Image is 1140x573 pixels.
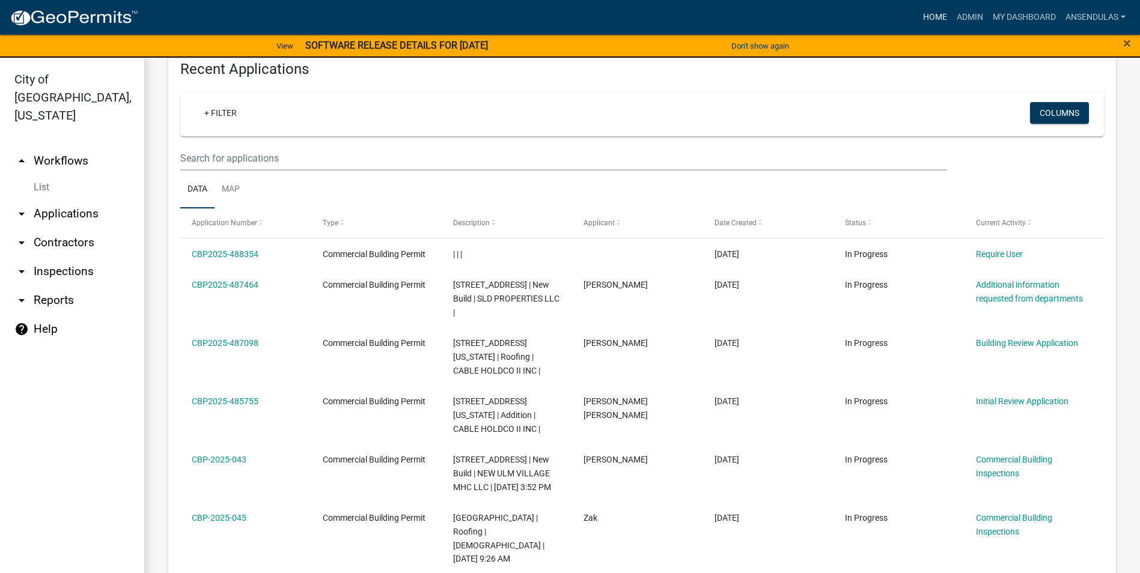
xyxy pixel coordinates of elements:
i: arrow_drop_down [14,264,29,279]
span: × [1123,35,1131,52]
a: My Dashboard [988,6,1061,29]
span: Current Activity [976,219,1026,227]
span: Commercial Building Permit [323,249,425,259]
datatable-header-cell: Status [834,208,964,237]
a: Admin [952,6,988,29]
i: help [14,322,29,336]
span: Zak [584,513,597,523]
input: Search for applications [180,146,947,171]
span: Christine Carbonneau [584,455,648,464]
span: 200 MINNESOTA ST N | Addition | CABLE HOLDCO II INC | [453,396,540,434]
span: Ashley Swenson [584,338,648,348]
span: 09/29/2025 [715,455,739,464]
span: Applicant [584,219,615,227]
span: 09/26/2025 [715,513,739,523]
datatable-header-cell: Description [442,208,572,237]
span: Commercial Building Permit [323,455,425,464]
a: Building Review Application [976,338,1078,348]
a: CBP2025-487098 [192,338,258,348]
a: CBP2025-487464 [192,280,258,290]
span: Commercial Building Permit [323,513,425,523]
span: Commercial Building Permit [323,338,425,348]
span: In Progress [845,513,888,523]
i: arrow_drop_up [14,154,29,168]
button: Columns [1030,102,1089,124]
a: Additional information requested from departments [976,280,1083,303]
a: + Filter [195,102,246,124]
span: 09/30/2025 [715,396,739,406]
a: CBP-2025-043 [192,455,246,464]
span: | | | [453,249,462,259]
a: Data [180,171,215,209]
span: Commercial Building Permit [323,280,425,290]
a: Initial Review Application [976,396,1068,406]
i: arrow_drop_down [14,207,29,221]
h4: Recent Applications [180,61,1104,78]
datatable-header-cell: Type [311,208,441,237]
a: CBP2025-488354 [192,249,258,259]
a: Commercial Building Inspections [976,513,1052,536]
a: CBP-2025-045 [192,513,246,523]
span: Status [845,219,866,227]
span: Type [323,219,338,227]
span: In Progress [845,338,888,348]
datatable-header-cell: Current Activity [965,208,1095,237]
span: 326 BROADWAY ST N | New Build | SLD PROPERTIES LLC | [453,280,559,317]
a: View [272,36,298,56]
span: 10/02/2025 [715,338,739,348]
span: In Progress [845,455,888,464]
span: 200 MINNESOTA ST N | Roofing | CABLE HOLDCO II INC | [453,338,540,375]
a: CBP2025-485755 [192,396,258,406]
span: In Progress [845,280,888,290]
span: 10/06/2025 [715,249,739,259]
button: Don't show again [727,36,794,56]
span: 10/03/2025 [715,280,739,290]
span: Description [453,219,490,227]
span: In Progress [845,249,888,259]
span: Date Created [715,219,757,227]
span: Application Number [192,219,257,227]
a: Commercial Building Inspections [976,455,1052,478]
span: Commercial Building Permit [323,396,425,406]
span: 2526 BRIDGE ST S | New Build | NEW ULM VILLAGE MHC LLC | 09/29/2025 3:52 PM [453,455,551,492]
a: Home [918,6,952,29]
button: Close [1123,36,1131,50]
strong: SOFTWARE RELEASE DETAILS FOR [DATE] [305,40,488,51]
a: ansendulas [1061,6,1130,29]
span: Jared [584,280,648,290]
a: Map [215,171,247,209]
span: 201 STATE ST N | Roofing | ST PAULS EV LUTHERAN CHURCH | 10/02/2025 9:26 AM [453,513,544,563]
i: arrow_drop_down [14,235,29,250]
i: arrow_drop_down [14,293,29,308]
span: Holden Wagner [584,396,648,420]
datatable-header-cell: Applicant [572,208,703,237]
span: In Progress [845,396,888,406]
datatable-header-cell: Application Number [180,208,311,237]
datatable-header-cell: Date Created [703,208,834,237]
a: Require User [976,249,1023,259]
